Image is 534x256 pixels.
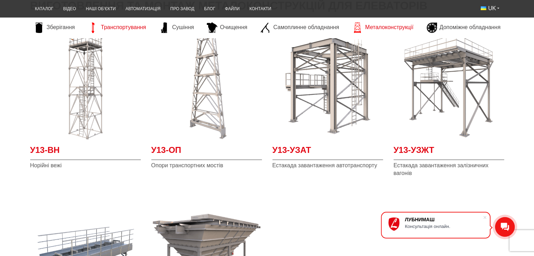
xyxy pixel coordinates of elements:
[30,2,58,16] a: Каталог
[257,22,342,33] a: Самоплинне обладнання
[405,217,483,222] div: ЛУБНИМАШ
[156,22,197,33] a: Сушіння
[220,23,247,31] span: Очищення
[220,2,245,16] a: Файли
[365,23,413,31] span: Металоконструкції
[120,2,165,16] a: Автоматизація
[151,162,262,169] span: Опори транспортних мостів
[47,23,75,31] span: Зберігання
[84,22,150,33] a: Транспортування
[476,2,504,15] button: UK
[165,2,199,16] a: Про завод
[349,22,417,33] a: Металоконструкції
[30,22,79,33] a: Зберігання
[394,144,504,160] a: У13-УЗЖТ
[30,162,141,169] span: Норійні вежі
[199,2,220,16] a: Блог
[58,2,81,16] a: Відео
[488,5,496,12] span: UK
[81,2,120,16] a: Наші об’єкти
[203,22,251,33] a: Очищення
[101,23,146,31] span: Транспортування
[30,144,141,160] a: У13-ВН
[423,22,504,33] a: Допоміжне обладнання
[272,162,383,169] span: Естакада завантаження автотранспорту
[172,23,194,31] span: Сушіння
[394,162,504,177] span: Естакада завантаження залізничних вагонів
[244,2,276,16] a: Контакти
[440,23,501,31] span: Допоміжне обладнання
[273,23,339,31] span: Самоплинне обладнання
[151,144,262,160] a: У13-ОП
[481,6,486,10] img: Українська
[405,224,483,229] div: Консультація онлайн.
[272,144,383,160] a: У13-УЗАТ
